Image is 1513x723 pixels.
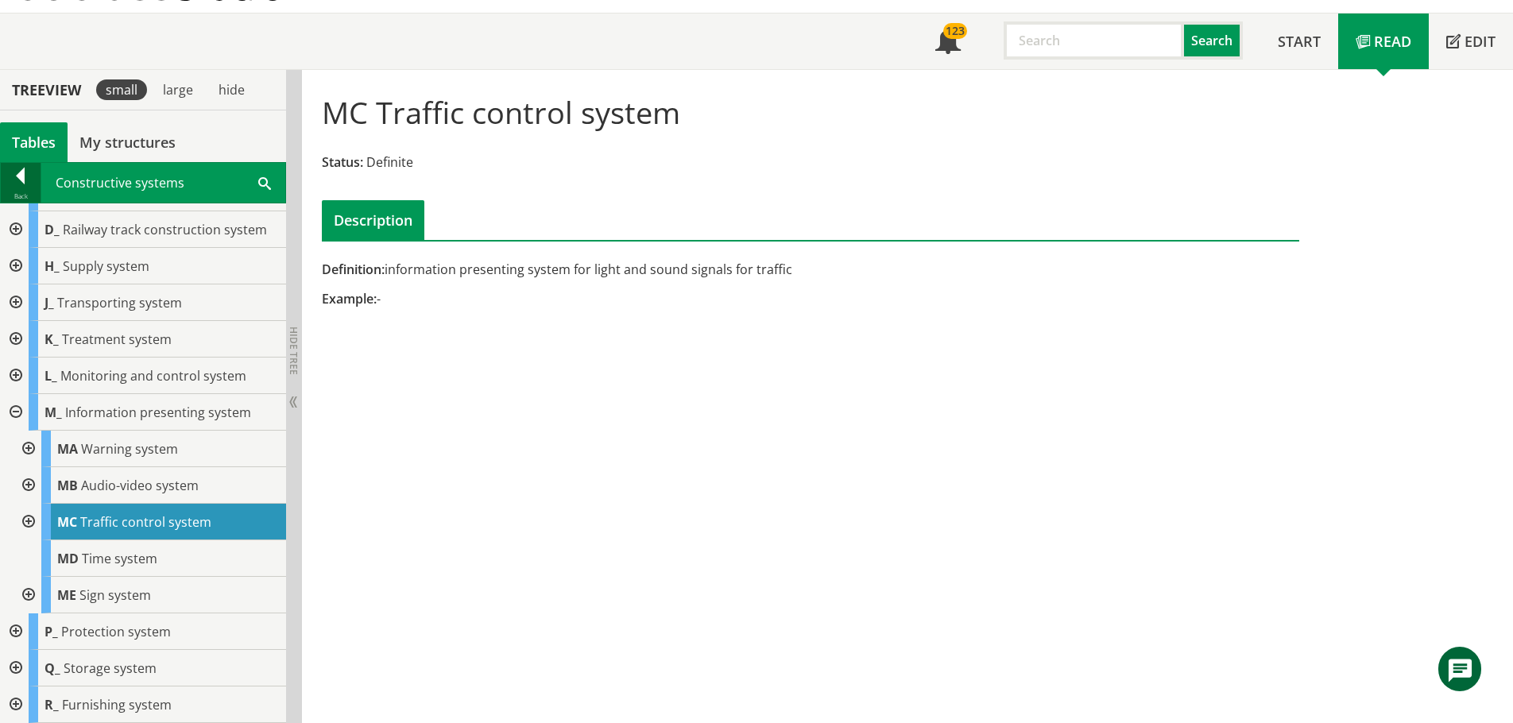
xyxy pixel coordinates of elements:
span: Read [1374,32,1411,51]
span: Information presenting system [65,404,251,421]
a: My structures [68,122,188,162]
div: Treeview [3,81,90,99]
span: Traffic control system [80,513,211,531]
span: Definite [366,153,413,171]
span: Storage system [64,659,157,677]
span: MC [57,513,77,531]
span: Q_ [44,659,60,677]
span: L_ [44,367,57,385]
span: Monitoring and control system [60,367,246,385]
div: 123 [943,23,967,39]
span: MB [57,477,78,494]
span: MA [57,440,78,458]
span: Supply system [63,257,149,275]
span: J_ [44,294,54,311]
div: hide [209,79,254,100]
div: large [153,79,203,100]
h1: MC Traffic control system [322,95,680,130]
span: Sign system [79,586,151,604]
span: R_ [44,696,59,713]
span: MD [57,550,79,567]
span: P_ [44,623,58,640]
div: information presenting system for light and sound signals for traffic [322,261,965,278]
span: K_ [44,331,59,348]
span: Edit [1465,32,1496,51]
span: Furnishing system [62,696,172,713]
div: small [96,79,147,100]
span: Search within table [258,174,271,191]
span: Time system [82,550,157,567]
div: Back [1,190,41,203]
span: Notifications [935,30,961,56]
a: Start [1260,14,1338,69]
div: Constructive systems [41,163,285,203]
span: Transporting system [57,294,182,311]
a: Read [1338,14,1429,69]
input: Search [1004,21,1184,60]
span: Warning system [81,440,178,458]
span: Status: [322,153,363,171]
span: Start [1278,32,1321,51]
div: - [322,290,965,307]
span: Hide tree [287,327,300,375]
span: Railway track construction system [63,221,267,238]
a: Edit [1429,14,1513,69]
span: Protection system [61,623,171,640]
span: D_ [44,221,60,238]
span: Treatment system [62,331,172,348]
div: Description [322,200,424,240]
span: ME [57,586,76,604]
span: Definition: [322,261,385,278]
button: Search [1184,21,1243,60]
span: M_ [44,404,62,421]
a: 123 [918,14,978,69]
span: H_ [44,257,60,275]
span: Example: [322,290,377,307]
span: Audio-video system [81,477,199,494]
